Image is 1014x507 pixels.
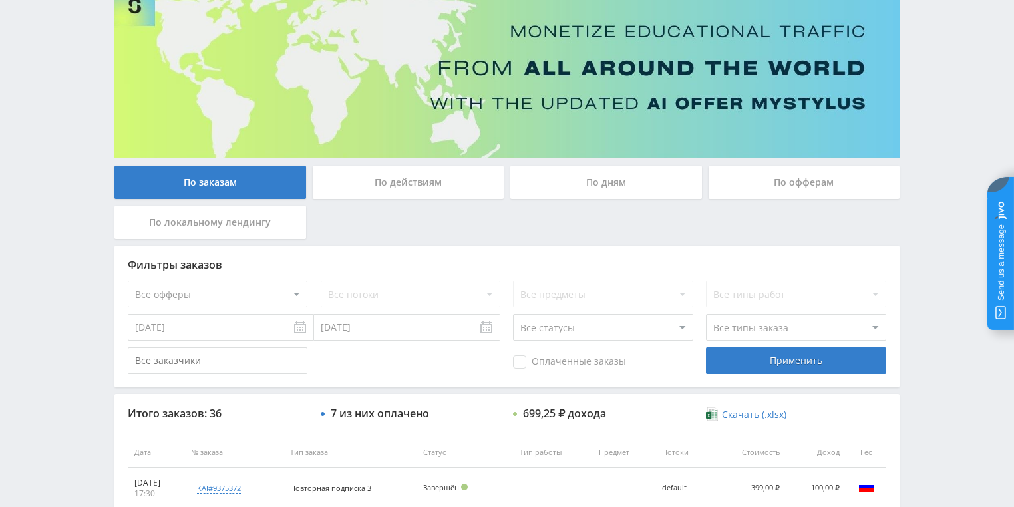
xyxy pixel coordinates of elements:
[709,166,900,199] div: По офферам
[706,347,886,374] div: Применить
[283,438,417,468] th: Тип заказа
[513,438,592,468] th: Тип работы
[655,438,713,468] th: Потоки
[197,483,241,494] div: kai#9375372
[662,484,706,492] div: default
[722,409,786,420] span: Скачать (.xlsx)
[858,479,874,495] img: rus.png
[290,483,371,493] span: Повторная подписка 3
[510,166,702,199] div: По дням
[513,355,626,369] span: Оплаченные заказы
[706,408,786,421] a: Скачать (.xlsx)
[706,407,717,421] img: xlsx
[134,488,178,499] div: 17:30
[417,438,513,468] th: Статус
[331,407,429,419] div: 7 из них оплачено
[423,482,459,492] span: Завершён
[592,438,655,468] th: Предмет
[461,484,468,490] span: Подтвержден
[786,438,847,468] th: Доход
[713,438,786,468] th: Стоимость
[313,166,504,199] div: По действиям
[114,166,306,199] div: По заказам
[128,347,307,374] input: Все заказчики
[128,259,886,271] div: Фильтры заказов
[128,407,307,419] div: Итого заказов: 36
[523,407,606,419] div: 699,25 ₽ дохода
[184,438,283,468] th: № заказа
[846,438,886,468] th: Гео
[134,478,178,488] div: [DATE]
[128,438,184,468] th: Дата
[114,206,306,239] div: По локальному лендингу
